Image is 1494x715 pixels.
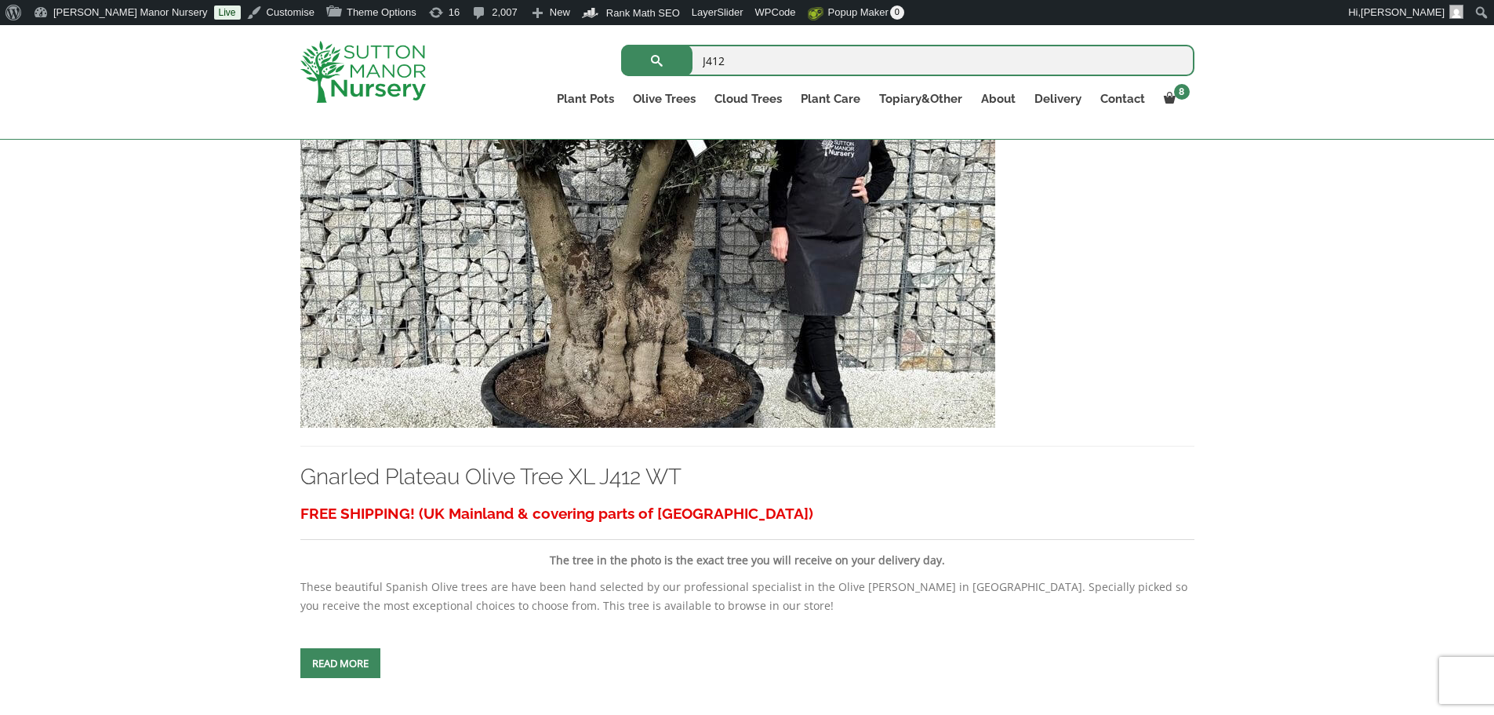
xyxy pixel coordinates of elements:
[870,88,972,110] a: Topiary&Other
[1154,88,1194,110] a: 8
[705,88,791,110] a: Cloud Trees
[300,90,995,428] img: Gnarled Plateau Olive Tree XL J412 WT - F8E1C351 73A8 437E A235 AF961B45D3A8 1 105 c
[214,5,241,20] a: Live
[1025,88,1091,110] a: Delivery
[547,88,623,110] a: Plant Pots
[300,464,682,490] a: Gnarled Plateau Olive Tree XL J412 WT
[300,41,426,103] img: logo
[606,7,680,19] span: Rank Math SEO
[1091,88,1154,110] a: Contact
[1361,6,1445,18] span: [PERSON_NAME]
[621,45,1194,76] input: Search...
[300,648,380,678] a: Read more
[300,250,995,265] a: Gnarled Plateau Olive Tree XL J412 WT
[890,5,904,20] span: 0
[972,88,1025,110] a: About
[300,499,1194,528] h3: FREE SHIPPING! (UK Mainland & covering parts of [GEOGRAPHIC_DATA])
[791,88,870,110] a: Plant Care
[300,499,1194,615] div: These beautiful Spanish Olive trees are have been hand selected by our professional specialist in...
[550,553,945,567] strong: The tree in the photo is the exact tree you will receive on your delivery day.
[623,88,705,110] a: Olive Trees
[1174,84,1190,100] span: 8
